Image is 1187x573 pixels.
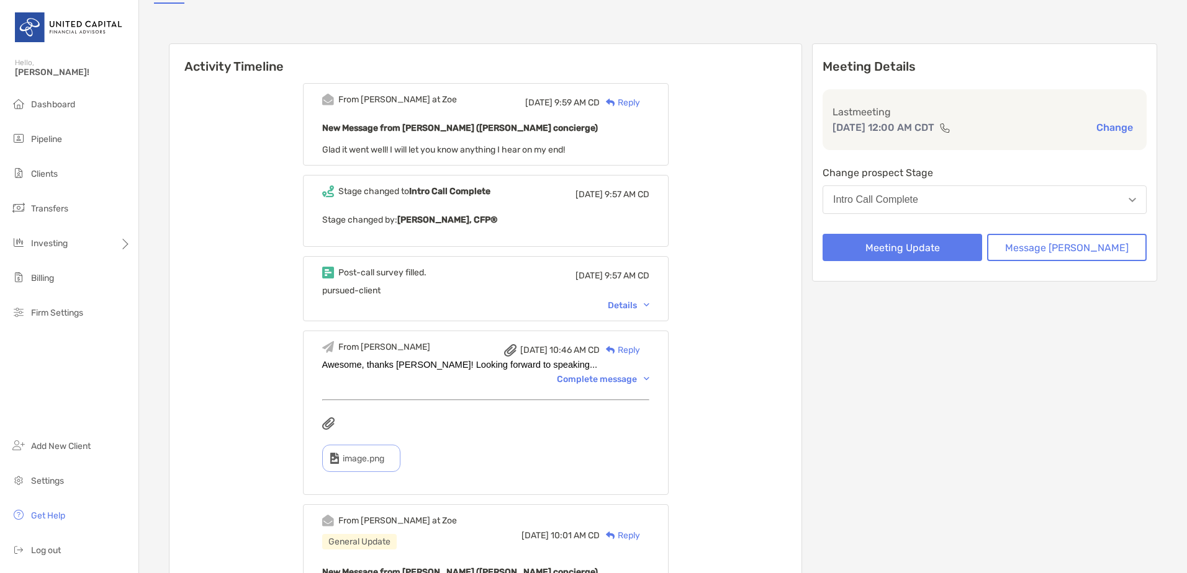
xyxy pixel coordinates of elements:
img: firm-settings icon [11,304,26,319]
span: 10:46 AM CD [549,345,600,355]
p: Stage changed by: [322,212,649,228]
span: [PERSON_NAME]! [15,67,131,78]
img: Reply icon [606,346,615,354]
span: [DATE] [520,345,548,355]
span: [DATE] [525,97,553,108]
div: Complete message [557,374,649,384]
div: Reply [600,529,640,542]
img: get-help icon [11,507,26,522]
img: investing icon [11,235,26,250]
div: Post-call survey filled. [338,267,427,278]
img: add_new_client icon [11,438,26,453]
span: Glad it went well! I will let you know anything I hear on my end! [322,144,565,155]
img: Reply icon [606,531,615,540]
button: Message [PERSON_NAME] [987,234,1147,261]
button: Change [1093,121,1137,134]
img: Event icon [322,515,334,526]
b: Intro Call Complete [409,186,490,197]
span: Firm Settings [31,308,83,318]
img: Event icon [322,185,334,197]
button: Intro Call Complete [823,185,1147,214]
span: 9:59 AM CD [554,97,600,108]
div: Intro Call Complete [833,194,918,205]
img: Event icon [322,267,334,278]
span: [DATE] [575,189,603,200]
img: United Capital Logo [15,5,124,50]
button: Meeting Update [823,234,982,261]
span: Log out [31,545,61,556]
span: 9:57 AM CD [605,270,649,281]
img: Chevron icon [644,303,649,307]
span: Dashboard [31,99,75,110]
span: Billing [31,273,54,283]
p: [DATE] 12:00 AM CDT [833,120,934,135]
img: attachment [504,344,517,357]
span: Transfers [31,203,68,214]
img: Chevron icon [644,377,649,381]
img: pipeline icon [11,131,26,146]
span: Get Help [31,510,65,521]
img: Open dropdown arrow [1129,198,1136,202]
img: logout icon [11,542,26,557]
p: Change prospect Stage [823,165,1147,180]
img: dashboard icon [11,96,26,111]
img: clients icon [11,166,26,180]
span: 9:57 AM CD [605,189,649,200]
span: pursued-client [322,285,381,296]
h6: Activity Timeline [169,44,801,74]
span: Investing [31,238,68,249]
div: General Update [322,534,397,549]
img: transfers icon [11,200,26,215]
div: Details [608,300,649,311]
img: Event icon [322,341,334,353]
img: settings icon [11,473,26,487]
span: image.png [343,453,384,464]
p: Last meeting [833,104,1137,120]
img: Reply icon [606,99,615,107]
div: From [PERSON_NAME] at Zoe [338,94,457,105]
img: attachments [322,417,335,430]
div: Awesome, thanks [PERSON_NAME]! Looking forward to speaking... [322,360,649,370]
div: Stage changed to [338,186,490,197]
span: Pipeline [31,134,62,144]
p: Meeting Details [823,59,1147,74]
img: Event icon [322,94,334,105]
b: [PERSON_NAME], CFP® [397,215,497,225]
div: Reply [600,96,640,109]
span: Settings [31,476,64,486]
div: From [PERSON_NAME] [338,342,430,352]
span: [DATE] [575,270,603,281]
span: Add New Client [31,441,91,451]
img: communication type [939,123,950,133]
div: From [PERSON_NAME] at Zoe [338,515,457,526]
img: billing icon [11,270,26,285]
span: 10:01 AM CD [551,530,600,541]
span: Clients [31,169,58,179]
div: Reply [600,344,640,357]
span: [DATE] [521,530,549,541]
img: type [330,453,339,464]
b: New Message from [PERSON_NAME] ([PERSON_NAME] concierge) [322,123,598,133]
